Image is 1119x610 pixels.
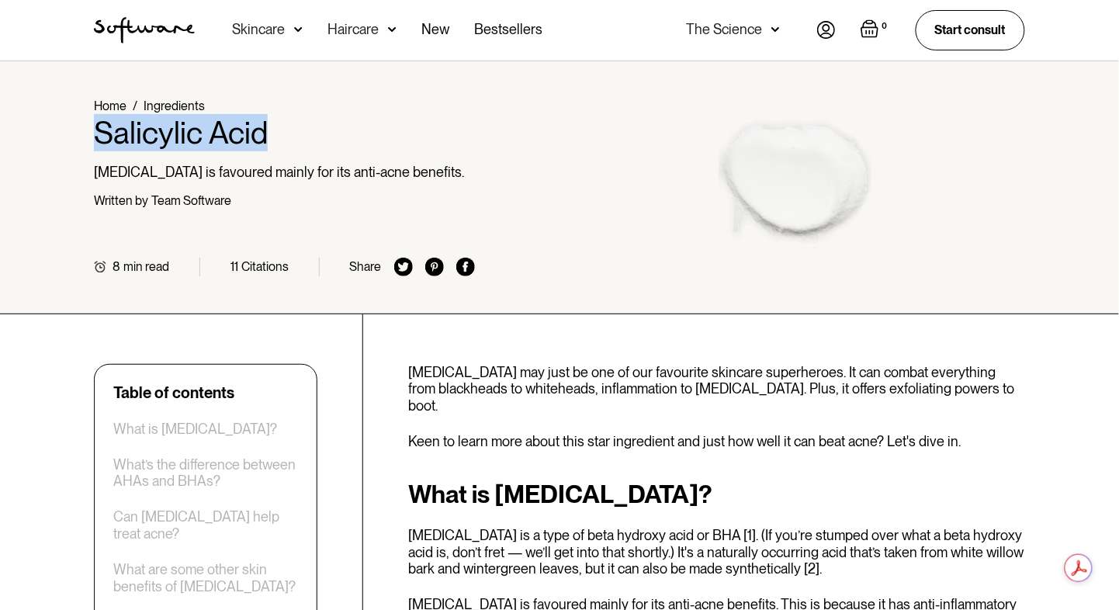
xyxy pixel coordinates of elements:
[230,259,238,274] div: 11
[113,421,277,438] a: What is [MEDICAL_DATA]?
[113,259,120,274] div: 8
[388,22,397,37] img: arrow down
[94,17,195,43] a: home
[144,99,205,113] a: Ingredients
[151,193,231,208] div: Team Software
[113,508,298,542] a: Can [MEDICAL_DATA] help treat acne?
[408,527,1025,577] p: [MEDICAL_DATA] is a type of beta hydroxy acid or BHA [1]. (If you’re stumped over what a beta hyd...
[113,456,298,490] a: What’s the difference between AHAs and BHAs?
[113,561,298,594] a: What are some other skin benefits of [MEDICAL_DATA]?
[94,164,475,181] p: [MEDICAL_DATA] is favoured mainly for its anti-acne benefits.
[133,99,137,113] div: /
[113,383,234,402] div: Table of contents
[94,17,195,43] img: Software Logo
[232,22,285,37] div: Skincare
[94,114,475,151] h1: Salicylic Acid
[408,479,712,509] strong: What is [MEDICAL_DATA]?
[294,22,303,37] img: arrow down
[879,19,891,33] div: 0
[456,258,475,276] img: facebook icon
[425,258,444,276] img: pinterest icon
[94,99,126,113] a: Home
[771,22,780,37] img: arrow down
[916,10,1025,50] a: Start consult
[408,433,1025,450] p: Keen to learn more about this star ingredient and just how well it can beat acne? Let's dive in.
[350,259,382,274] div: Share
[394,258,413,276] img: twitter icon
[123,259,169,274] div: min read
[241,259,289,274] div: Citations
[408,364,1025,414] p: [MEDICAL_DATA] may just be one of our favourite skincare superheroes. It can combat everything fr...
[686,22,762,37] div: The Science
[327,22,379,37] div: Haircare
[861,19,891,41] a: Open empty cart
[94,193,148,208] div: Written by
